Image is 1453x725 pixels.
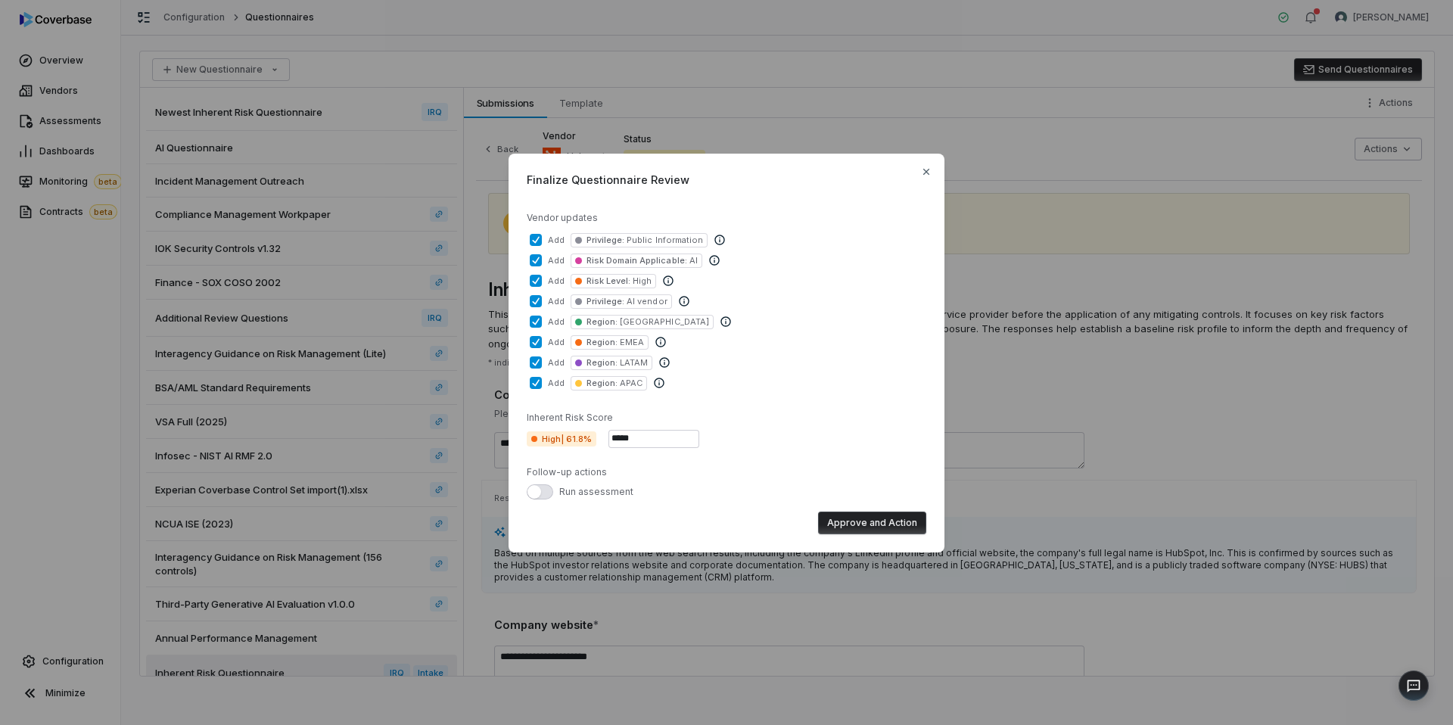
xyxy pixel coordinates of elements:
[527,212,926,224] div: Vendor updates
[618,378,642,388] span: APAC
[618,337,644,347] span: EMEA
[530,336,542,348] button: addRegion: EMEA
[548,316,565,328] div: add
[527,466,926,478] div: Follow-up actions
[527,431,596,447] span: High | 61.8%
[559,486,633,498] div: Run assessment
[548,255,565,266] div: add
[548,357,565,369] div: add
[818,512,926,534] button: Approve and Action
[530,356,542,369] button: addRegion: LATAM
[548,235,565,246] div: add
[586,296,624,306] span: Privilege :
[548,296,565,307] div: add
[624,296,667,306] span: AI vendor
[586,378,618,388] span: Region :
[586,255,687,266] span: Risk Domain Applicable :
[530,377,542,389] button: addRegion: APAC
[687,255,698,266] span: AI
[586,357,618,368] span: Region :
[527,412,926,424] div: Inherent Risk Score
[586,235,624,245] span: Privilege :
[530,295,542,307] button: addPrivilege: AI vendor
[586,337,618,347] span: Region :
[618,316,709,327] span: [GEOGRAPHIC_DATA]
[548,275,565,287] div: add
[586,316,618,327] span: Region :
[530,234,542,246] button: addPrivilege: Public Information
[527,172,926,188] span: Finalize Questionnaire Review
[530,275,542,287] button: addRisk Level: High
[586,275,630,286] span: Risk Level :
[530,254,542,266] button: addRisk Domain Applicable: AI
[530,316,542,328] button: addRegion: [GEOGRAPHIC_DATA]
[624,235,703,245] span: Public Information
[548,378,565,389] div: add
[618,357,648,368] span: LATAM
[548,337,565,348] div: add
[630,275,652,286] span: High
